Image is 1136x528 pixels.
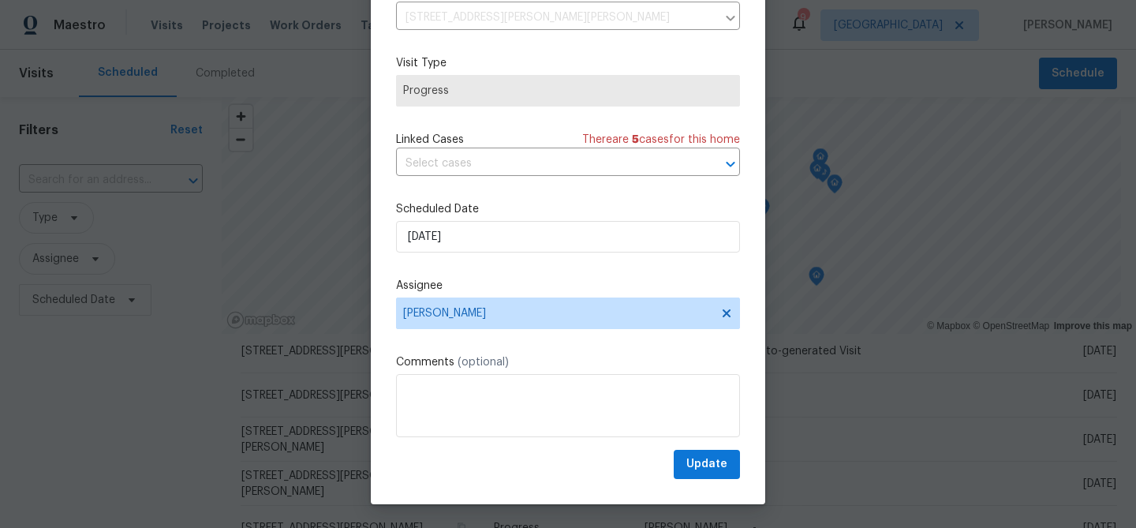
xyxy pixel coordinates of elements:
span: Update [686,455,727,474]
button: Update [674,450,740,479]
label: Visit Type [396,55,740,71]
span: Progress [403,83,733,99]
span: There are case s for this home [582,132,740,148]
span: Linked Cases [396,132,464,148]
button: Open [719,153,742,175]
input: Enter in an address [396,6,716,30]
label: Comments [396,354,740,370]
span: [PERSON_NAME] [403,307,712,320]
span: (optional) [458,357,509,368]
span: 5 [632,134,639,145]
input: Select cases [396,152,696,176]
label: Scheduled Date [396,201,740,217]
label: Assignee [396,278,740,294]
input: M/D/YYYY [396,221,740,253]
